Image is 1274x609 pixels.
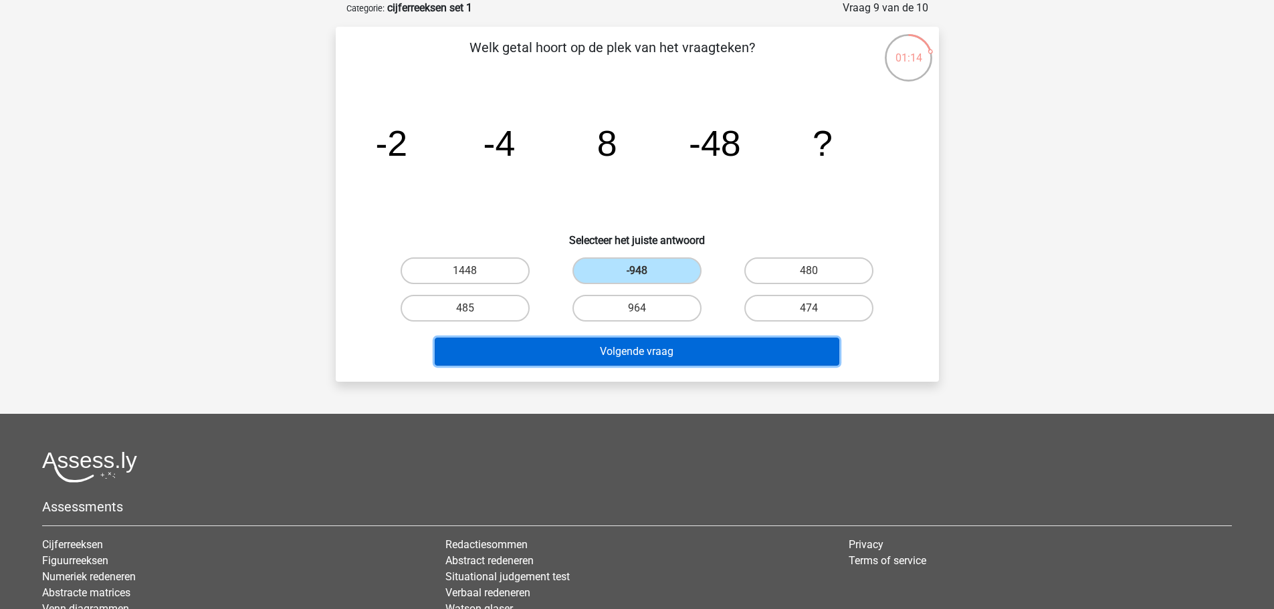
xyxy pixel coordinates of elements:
tspan: -4 [483,123,515,163]
strong: cijferreeksen set 1 [387,1,472,14]
a: Abstract redeneren [445,554,534,567]
a: Redactiesommen [445,538,528,551]
h6: Selecteer het juiste antwoord [357,223,918,247]
small: Categorie: [346,3,385,13]
label: 1448 [401,257,530,284]
a: Figuurreeksen [42,554,108,567]
a: Privacy [849,538,883,551]
label: 480 [744,257,873,284]
tspan: ? [813,123,833,163]
h5: Assessments [42,499,1232,515]
a: Terms of service [849,554,926,567]
a: Cijferreeksen [42,538,103,551]
img: Assessly logo [42,451,137,483]
label: 964 [572,295,702,322]
p: Welk getal hoort op de plek van het vraagteken? [357,37,867,78]
a: Abstracte matrices [42,586,130,599]
a: Verbaal redeneren [445,586,530,599]
label: 485 [401,295,530,322]
label: -948 [572,257,702,284]
a: Numeriek redeneren [42,570,136,583]
a: Situational judgement test [445,570,570,583]
label: 474 [744,295,873,322]
tspan: -48 [689,123,741,163]
div: 01:14 [883,33,934,66]
tspan: 8 [597,123,617,163]
tspan: -2 [375,123,407,163]
button: Volgende vraag [435,338,839,366]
